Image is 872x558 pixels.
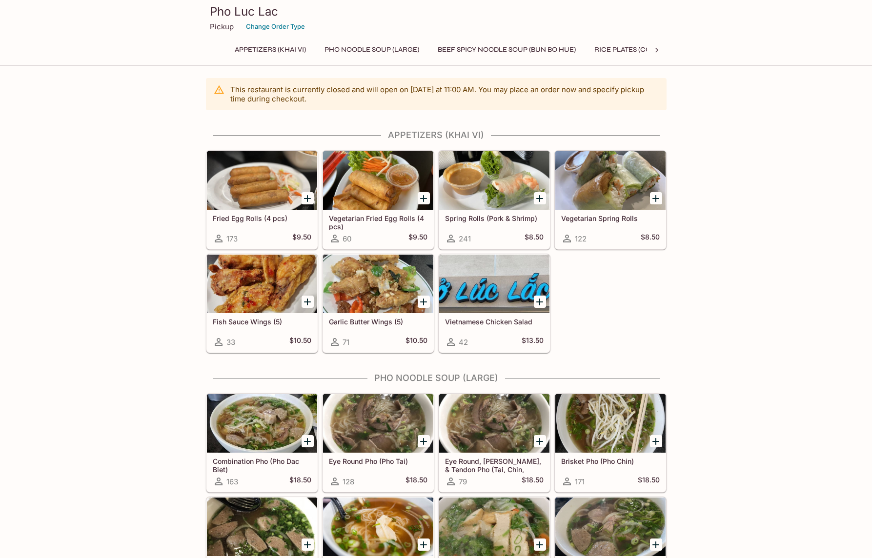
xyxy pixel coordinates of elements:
[638,476,660,487] h5: $18.50
[343,477,354,486] span: 128
[561,457,660,465] h5: Brisket Pho (Pho Chin)
[445,214,544,222] h5: Spring Rolls (Pork & Shrimp)
[522,476,544,487] h5: $18.50
[343,338,349,347] span: 71
[329,214,427,230] h5: Vegetarian Fried Egg Rolls (4 pcs)
[319,43,425,57] button: Pho Noodle Soup (Large)
[418,296,430,308] button: Add Garlic Butter Wings (5)
[534,435,546,447] button: Add Eye Round, Brisket, & Tendon Pho (Tai, Chin, Gan)
[210,4,663,19] h3: Pho Luc Lac
[650,538,662,551] button: Add Rice Noodle Combo (Hu Tieu Dac Biet)
[329,318,427,326] h5: Garlic Butter Wings (5)
[534,192,546,204] button: Add Spring Rolls (Pork & Shrimp)
[418,435,430,447] button: Add Eye Round Pho (Pho Tai)
[206,373,667,383] h4: Pho Noodle Soup (Large)
[302,435,314,447] button: Add Combination Pho (Pho Dac Biet)
[555,394,666,492] a: Brisket Pho (Pho Chin)171$18.50
[207,394,317,453] div: Combination Pho (Pho Dac Biet)
[406,476,427,487] h5: $18.50
[555,151,666,210] div: Vegetarian Spring Rolls
[555,151,666,249] a: Vegetarian Spring Rolls122$8.50
[439,255,549,313] div: Vietnamese Chicken Salad
[289,476,311,487] h5: $18.50
[522,336,544,348] h5: $13.50
[439,394,549,453] div: Eye Round, Brisket, & Tendon Pho (Tai, Chin, Gan)
[213,457,311,473] h5: Combination Pho (Pho Dac Biet)
[439,151,550,249] a: Spring Rolls (Pork & Shrimp)241$8.50
[459,234,471,243] span: 241
[575,477,585,486] span: 171
[555,394,666,453] div: Brisket Pho (Pho Chin)
[206,151,318,249] a: Fried Egg Rolls (4 pcs)173$9.50
[213,214,311,222] h5: Fried Egg Rolls (4 pcs)
[589,43,677,57] button: Rice Plates (Com Dia)
[406,336,427,348] h5: $10.50
[650,192,662,204] button: Add Vegetarian Spring Rolls
[302,538,314,551] button: Add Beef Meatballs Pho (Pho Bo Vien)
[207,498,317,556] div: Beef Meatballs Pho (Pho Bo Vien)
[242,19,309,34] button: Change Order Type
[206,130,667,140] h4: Appetizers (Khai Vi)
[289,336,311,348] h5: $10.50
[445,457,544,473] h5: Eye Round, [PERSON_NAME], & Tendon Pho (Tai, Chin, [GEOGRAPHIC_DATA])
[226,477,238,486] span: 163
[302,192,314,204] button: Add Fried Egg Rolls (4 pcs)
[292,233,311,244] h5: $9.50
[207,255,317,313] div: Fish Sauce Wings (5)
[323,394,433,453] div: Eye Round Pho (Pho Tai)
[226,338,235,347] span: 33
[408,233,427,244] h5: $9.50
[210,22,234,31] p: Pickup
[575,234,587,243] span: 122
[650,435,662,447] button: Add Brisket Pho (Pho Chin)
[229,43,311,57] button: Appetizers (Khai Vi)
[226,234,238,243] span: 173
[207,151,317,210] div: Fried Egg Rolls (4 pcs)
[641,233,660,244] h5: $8.50
[445,318,544,326] h5: Vietnamese Chicken Salad
[418,538,430,551] button: Add Chicken Pho (Pho Ga)
[323,254,434,353] a: Garlic Butter Wings (5)71$10.50
[459,477,467,486] span: 79
[439,498,549,556] div: Vegetarian Pho (Pho Chay)
[329,457,427,465] h5: Eye Round Pho (Pho Tai)
[561,214,660,222] h5: Vegetarian Spring Rolls
[230,85,659,103] p: This restaurant is currently closed and will open on [DATE] at 11:00 AM . You may place an order ...
[323,151,434,249] a: Vegetarian Fried Egg Rolls (4 pcs)60$9.50
[302,296,314,308] button: Add Fish Sauce Wings (5)
[323,394,434,492] a: Eye Round Pho (Pho Tai)128$18.50
[206,394,318,492] a: Combination Pho (Pho Dac Biet)163$18.50
[323,255,433,313] div: Garlic Butter Wings (5)
[439,151,549,210] div: Spring Rolls (Pork & Shrimp)
[555,498,666,556] div: Rice Noodle Combo (Hu Tieu Dac Biet)
[432,43,581,57] button: Beef Spicy Noodle Soup (Bun Bo Hue)
[323,498,433,556] div: Chicken Pho (Pho Ga)
[343,234,351,243] span: 60
[213,318,311,326] h5: Fish Sauce Wings (5)
[206,254,318,353] a: Fish Sauce Wings (5)33$10.50
[525,233,544,244] h5: $8.50
[534,296,546,308] button: Add Vietnamese Chicken Salad
[534,538,546,551] button: Add Vegetarian Pho (Pho Chay)
[323,151,433,210] div: Vegetarian Fried Egg Rolls (4 pcs)
[439,254,550,353] a: Vietnamese Chicken Salad42$13.50
[459,338,468,347] span: 42
[418,192,430,204] button: Add Vegetarian Fried Egg Rolls (4 pcs)
[439,394,550,492] a: Eye Round, [PERSON_NAME], & Tendon Pho (Tai, Chin, [GEOGRAPHIC_DATA])79$18.50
